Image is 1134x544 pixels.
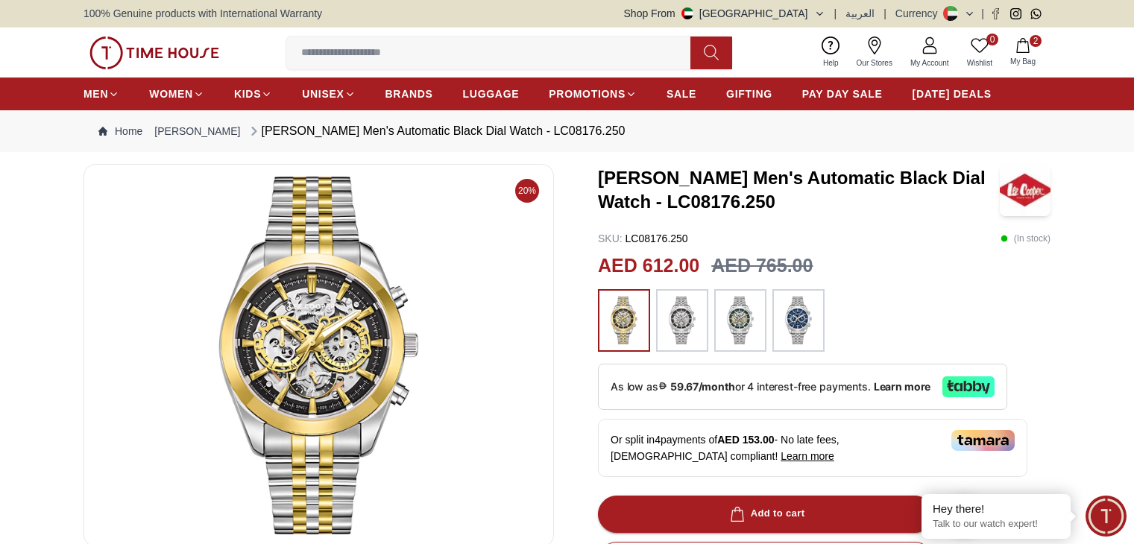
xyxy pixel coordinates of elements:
a: Whatsapp [1030,8,1042,19]
img: Lee Cooper Men's Automatic Black Dial Watch - LC08176.250 [96,177,541,534]
span: | [883,6,886,21]
span: Learn more [781,450,834,462]
a: Our Stores [848,34,901,72]
div: Add to cart [727,505,805,522]
a: GIFTING [726,80,772,107]
span: KIDS [234,86,261,101]
a: Facebook [990,8,1001,19]
div: [PERSON_NAME] Men's Automatic Black Dial Watch - LC08176.250 [247,122,626,140]
span: PAY DAY SALE [802,86,883,101]
a: PROMOTIONS [549,80,637,107]
h3: [PERSON_NAME] Men's Automatic Black Dial Watch - LC08176.250 [598,166,1000,214]
a: Instagram [1010,8,1021,19]
span: [DATE] DEALS [913,86,992,101]
div: Currency [895,6,944,21]
span: 20% [515,179,539,203]
p: LC08176.250 [598,231,688,246]
span: UNISEX [302,86,344,101]
span: BRANDS [385,86,433,101]
span: AED 153.00 [717,434,774,446]
a: SALE [667,80,696,107]
a: BRANDS [385,80,433,107]
span: GIFTING [726,86,772,101]
div: Hey there! [933,502,1059,516]
span: SKU : [598,233,623,244]
img: ... [605,297,643,344]
span: WOMEN [149,86,193,101]
a: 0Wishlist [958,34,1001,72]
a: WOMEN [149,80,204,107]
span: | [834,6,837,21]
h3: AED 765.00 [711,252,813,280]
a: PAY DAY SALE [802,80,883,107]
span: 0 [986,34,998,45]
button: العربية [845,6,875,21]
div: Chat Widget [1086,496,1127,537]
span: Help [817,57,845,69]
button: Add to cart [598,496,933,533]
img: ... [780,297,817,344]
h2: AED 612.00 [598,252,699,280]
span: PROMOTIONS [549,86,626,101]
span: Our Stores [851,57,898,69]
a: Home [98,124,142,139]
button: Shop From[GEOGRAPHIC_DATA] [624,6,825,21]
span: | [981,6,984,21]
p: ( In stock ) [1001,231,1050,246]
span: SALE [667,86,696,101]
div: Or split in 4 payments of - No late fees, [DEMOGRAPHIC_DATA] compliant! [598,419,1027,477]
p: Talk to our watch expert! [933,518,1059,531]
a: KIDS [234,80,272,107]
a: Help [814,34,848,72]
img: United Arab Emirates [681,7,693,19]
img: ... [89,37,219,69]
a: LUGGAGE [463,80,520,107]
nav: Breadcrumb [84,110,1050,152]
span: LUGGAGE [463,86,520,101]
span: My Account [904,57,955,69]
span: 100% Genuine products with International Warranty [84,6,322,21]
img: ... [664,297,701,344]
a: [PERSON_NAME] [154,124,240,139]
span: 2 [1030,35,1042,47]
a: [DATE] DEALS [913,80,992,107]
img: Tamara [951,430,1015,451]
img: ... [722,297,759,344]
span: MEN [84,86,108,101]
a: UNISEX [302,80,355,107]
button: 2My Bag [1001,35,1045,70]
span: My Bag [1004,56,1042,67]
a: MEN [84,80,119,107]
img: Lee Cooper Men's Automatic Black Dial Watch - LC08176.250 [1000,164,1050,216]
span: Wishlist [961,57,998,69]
